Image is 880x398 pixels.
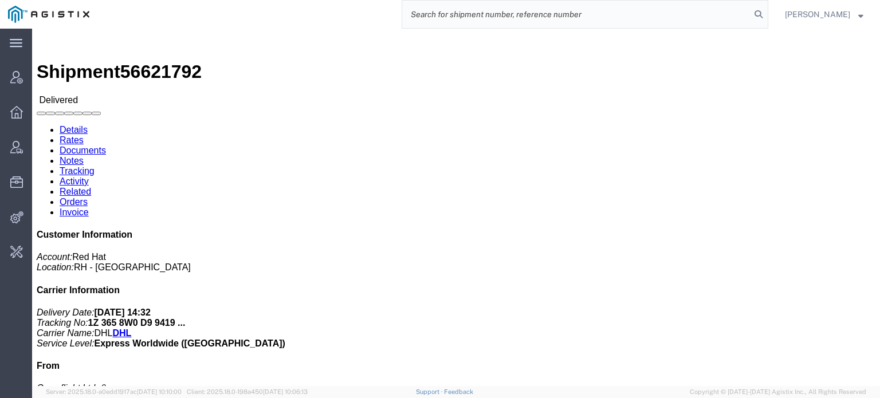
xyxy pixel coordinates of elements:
[402,1,751,28] input: Search for shipment number, reference number
[32,29,880,386] iframe: FS Legacy Container
[444,388,473,395] a: Feedback
[784,7,864,21] button: [PERSON_NAME]
[46,388,182,395] span: Server: 2025.18.0-a0edd1917ac
[263,388,308,395] span: [DATE] 10:06:13
[137,388,182,395] span: [DATE] 10:10:00
[8,6,89,23] img: logo
[416,388,445,395] a: Support
[690,387,866,397] span: Copyright © [DATE]-[DATE] Agistix Inc., All Rights Reserved
[785,8,850,21] span: Stanislav Polovyi
[187,388,308,395] span: Client: 2025.18.0-198a450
